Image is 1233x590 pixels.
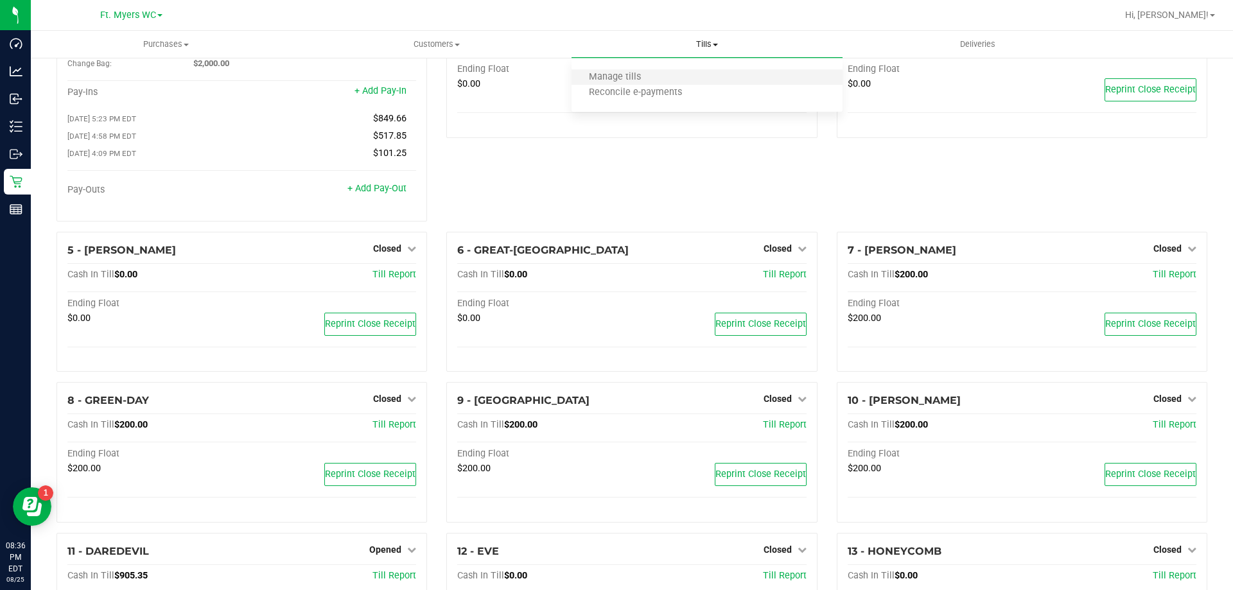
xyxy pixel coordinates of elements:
[504,570,527,581] span: $0.00
[504,269,527,280] span: $0.00
[763,269,807,280] a: Till Report
[67,184,242,196] div: Pay-Outs
[1153,269,1196,280] a: Till Report
[114,419,148,430] span: $200.00
[895,570,918,581] span: $0.00
[1105,313,1196,336] button: Reprint Close Receipt
[763,419,807,430] a: Till Report
[354,85,407,96] a: + Add Pay-In
[848,269,895,280] span: Cash In Till
[572,87,699,98] span: Reconcile e-payments
[457,64,632,75] div: Ending Float
[848,463,881,474] span: $200.00
[1153,243,1182,254] span: Closed
[1105,318,1196,329] span: Reprint Close Receipt
[457,78,480,89] span: $0.00
[457,419,504,430] span: Cash In Till
[10,148,22,161] inline-svg: Outbound
[848,419,895,430] span: Cash In Till
[848,545,941,557] span: 13 - HONEYCOMB
[848,394,961,406] span: 10 - [PERSON_NAME]
[504,419,538,430] span: $200.00
[372,269,416,280] a: Till Report
[325,318,415,329] span: Reprint Close Receipt
[6,575,25,584] p: 08/25
[193,58,229,68] span: $2,000.00
[67,132,136,141] span: [DATE] 4:58 PM EDT
[715,469,806,480] span: Reprint Close Receipt
[369,544,401,555] span: Opened
[67,394,149,406] span: 8 - GREEN-DAY
[843,31,1113,58] a: Deliveries
[457,244,629,256] span: 6 - GREAT-[GEOGRAPHIC_DATA]
[67,244,176,256] span: 5 - [PERSON_NAME]
[372,419,416,430] a: Till Report
[67,87,242,98] div: Pay-Ins
[457,394,590,406] span: 9 - [GEOGRAPHIC_DATA]
[457,298,632,309] div: Ending Float
[572,31,842,58] a: Tills Manage tills Reconcile e-payments
[1105,84,1196,95] span: Reprint Close Receipt
[31,31,301,58] a: Purchases
[67,114,136,123] span: [DATE] 5:23 PM EDT
[373,243,401,254] span: Closed
[67,269,114,280] span: Cash In Till
[6,540,25,575] p: 08:36 PM EDT
[1153,419,1196,430] a: Till Report
[301,31,572,58] a: Customers
[848,313,881,324] span: $200.00
[13,487,51,526] iframe: Resource center
[114,570,148,581] span: $905.35
[1153,570,1196,581] a: Till Report
[67,570,114,581] span: Cash In Till
[848,448,1022,460] div: Ending Float
[100,10,156,21] span: Ft. Myers WC
[325,469,415,480] span: Reprint Close Receipt
[114,269,137,280] span: $0.00
[457,269,504,280] span: Cash In Till
[572,72,658,83] span: Manage tills
[457,313,480,324] span: $0.00
[943,39,1013,50] span: Deliveries
[715,463,807,486] button: Reprint Close Receipt
[67,463,101,474] span: $200.00
[372,570,416,581] a: Till Report
[764,243,792,254] span: Closed
[457,463,491,474] span: $200.00
[373,130,407,141] span: $517.85
[457,570,504,581] span: Cash In Till
[67,545,149,557] span: 11 - DAREDEVIL
[31,39,301,50] span: Purchases
[848,244,956,256] span: 7 - [PERSON_NAME]
[67,149,136,158] span: [DATE] 4:09 PM EDT
[764,394,792,404] span: Closed
[763,570,807,581] a: Till Report
[10,92,22,105] inline-svg: Inbound
[1125,10,1209,20] span: Hi, [PERSON_NAME]!
[347,183,407,194] a: + Add Pay-Out
[10,65,22,78] inline-svg: Analytics
[895,269,928,280] span: $200.00
[715,313,807,336] button: Reprint Close Receipt
[38,485,53,501] iframe: Resource center unread badge
[457,545,499,557] span: 12 - EVE
[457,448,632,460] div: Ending Float
[302,39,571,50] span: Customers
[715,318,806,329] span: Reprint Close Receipt
[764,544,792,555] span: Closed
[1105,78,1196,101] button: Reprint Close Receipt
[572,39,842,50] span: Tills
[373,394,401,404] span: Closed
[373,113,407,124] span: $849.66
[1153,394,1182,404] span: Closed
[373,148,407,159] span: $101.25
